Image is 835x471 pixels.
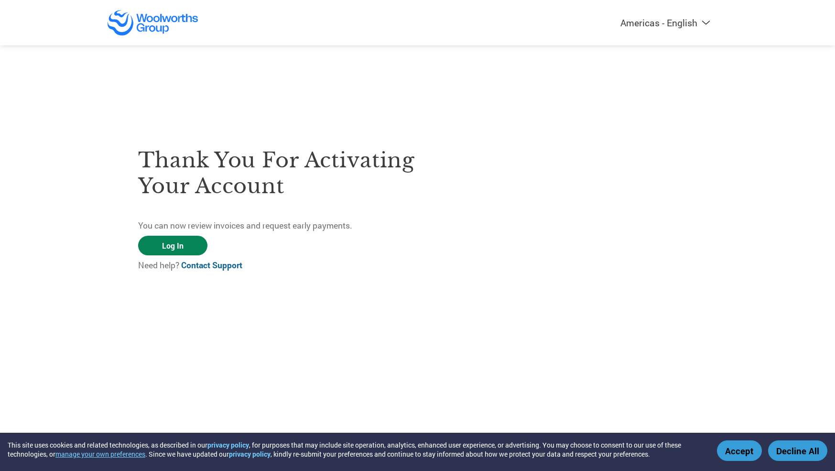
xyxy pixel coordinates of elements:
[181,260,242,271] a: Contact Support
[138,236,207,255] a: Log In
[717,440,762,461] button: Accept
[229,449,271,459] a: privacy policy
[107,10,199,36] img: Woolworths Group
[207,440,249,449] a: privacy policy
[138,147,418,199] h3: Thank you for activating your account
[138,219,418,232] p: You can now review invoices and request early payments.
[55,449,145,459] button: manage your own preferences
[768,440,827,461] button: Decline All
[138,259,418,272] p: Need help?
[8,440,703,459] div: This site uses cookies and related technologies, as described in our , for purposes that may incl...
